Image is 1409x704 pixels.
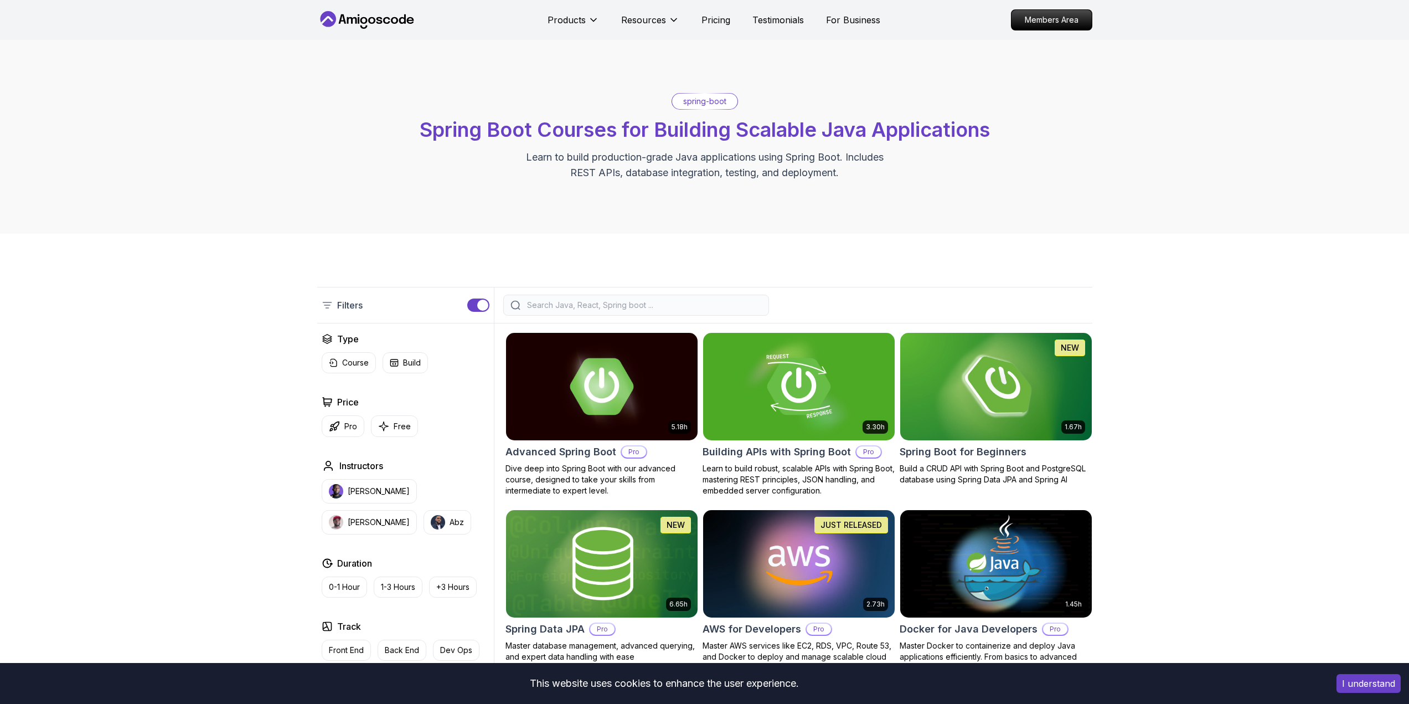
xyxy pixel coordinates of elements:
[703,640,895,674] p: Master AWS services like EC2, RDS, VPC, Route 53, and Docker to deploy and manage scalable cloud ...
[337,299,363,312] p: Filters
[505,510,698,662] a: Spring Data JPA card6.65hNEWSpring Data JPAProMaster database management, advanced querying, and ...
[669,600,688,609] p: 6.65h
[329,484,343,499] img: instructor img
[505,640,698,662] p: Master database management, advanced querying, and expert data handling with ease
[385,645,419,656] p: Back End
[820,520,882,531] p: JUST RELEASED
[344,421,357,432] p: Pro
[381,582,415,593] p: 1-3 Hours
[866,423,885,431] p: 3.30h
[621,13,666,27] p: Resources
[329,515,343,530] img: instructor img
[703,621,801,637] h2: AWS for Developers
[505,621,585,637] h2: Spring Data JPA
[1065,600,1082,609] p: 1.45h
[703,332,895,496] a: Building APIs with Spring Boot card3.30hBuilding APIs with Spring BootProLearn to build robust, s...
[866,600,885,609] p: 2.73h
[900,510,1092,685] a: Docker for Java Developers card1.45hDocker for Java DevelopersProMaster Docker to containerize an...
[900,332,1092,485] a: Spring Boot for Beginners card1.67hNEWSpring Boot for BeginnersBuild a CRUD API with Spring Boot ...
[322,352,376,373] button: Course
[1011,10,1092,30] p: Members Area
[322,415,364,437] button: Pro
[322,510,417,535] button: instructor img[PERSON_NAME]
[378,640,426,661] button: Back End
[703,510,895,618] img: AWS for Developers card
[703,444,851,460] h2: Building APIs with Spring Boot
[431,515,445,530] img: instructor img
[506,510,698,618] img: Spring Data JPA card
[436,582,469,593] p: +3 Hours
[622,446,646,458] p: Pro
[703,510,895,674] a: AWS for Developers card2.73hJUST RELEASEDAWS for DevelopersProMaster AWS services like EC2, RDS, ...
[374,577,422,598] button: 1-3 Hours
[1011,9,1092,30] a: Members Area
[1043,624,1067,635] p: Pro
[590,624,615,635] p: Pro
[329,645,364,656] p: Front End
[1065,423,1082,431] p: 1.67h
[752,13,804,27] a: Testimonials
[703,463,895,496] p: Learn to build robust, scalable APIs with Spring Boot, mastering REST principles, JSON handling, ...
[525,300,762,311] input: Search Java, React, Spring boot ...
[1061,342,1079,353] p: NEW
[337,620,361,633] h2: Track
[667,520,685,531] p: NEW
[505,444,616,460] h2: Advanced Spring Boot
[900,444,1026,460] h2: Spring Boot for Beginners
[322,479,417,503] button: instructor img[PERSON_NAME]
[394,421,411,432] p: Free
[329,582,360,593] p: 0-1 Hour
[900,510,1092,618] img: Docker for Java Developers card
[322,577,367,598] button: 0-1 Hour
[703,333,895,440] img: Building APIs with Spring Boot card
[672,423,688,431] p: 5.18h
[337,332,359,346] h2: Type
[701,13,730,27] a: Pricing
[342,357,369,368] p: Course
[424,510,471,535] button: instructor imgAbz
[420,117,990,142] span: Spring Boot Courses for Building Scalable Java Applications
[1336,674,1401,693] button: Accept cookies
[348,517,410,528] p: [PERSON_NAME]
[339,459,383,472] h2: Instructors
[900,463,1092,485] p: Build a CRUD API with Spring Boot and PostgreSQL database using Spring Data JPA and Spring AI
[900,640,1092,685] p: Master Docker to containerize and deploy Java applications efficiently. From basics to advanced J...
[621,13,679,35] button: Resources
[322,640,371,661] button: Front End
[8,671,1320,696] div: This website uses cookies to enhance the user experience.
[548,13,586,27] p: Products
[505,332,698,496] a: Advanced Spring Boot card5.18hAdvanced Spring BootProDive deep into Spring Boot with our advanced...
[683,96,726,107] p: spring-boot
[440,645,472,656] p: Dev Ops
[519,150,891,181] p: Learn to build production-grade Java applications using Spring Boot. Includes REST APIs, database...
[348,486,410,497] p: [PERSON_NAME]
[403,357,421,368] p: Build
[826,13,880,27] a: For Business
[337,395,359,409] h2: Price
[383,352,428,373] button: Build
[371,415,418,437] button: Free
[900,621,1038,637] h2: Docker for Java Developers
[337,557,372,570] h2: Duration
[506,333,698,440] img: Advanced Spring Boot card
[433,640,479,661] button: Dev Ops
[429,577,477,598] button: +3 Hours
[450,517,464,528] p: Abz
[900,333,1092,440] img: Spring Boot for Beginners card
[807,624,831,635] p: Pro
[505,463,698,496] p: Dive deep into Spring Boot with our advanced course, designed to take your skills from intermedia...
[548,13,599,35] button: Products
[856,446,881,458] p: Pro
